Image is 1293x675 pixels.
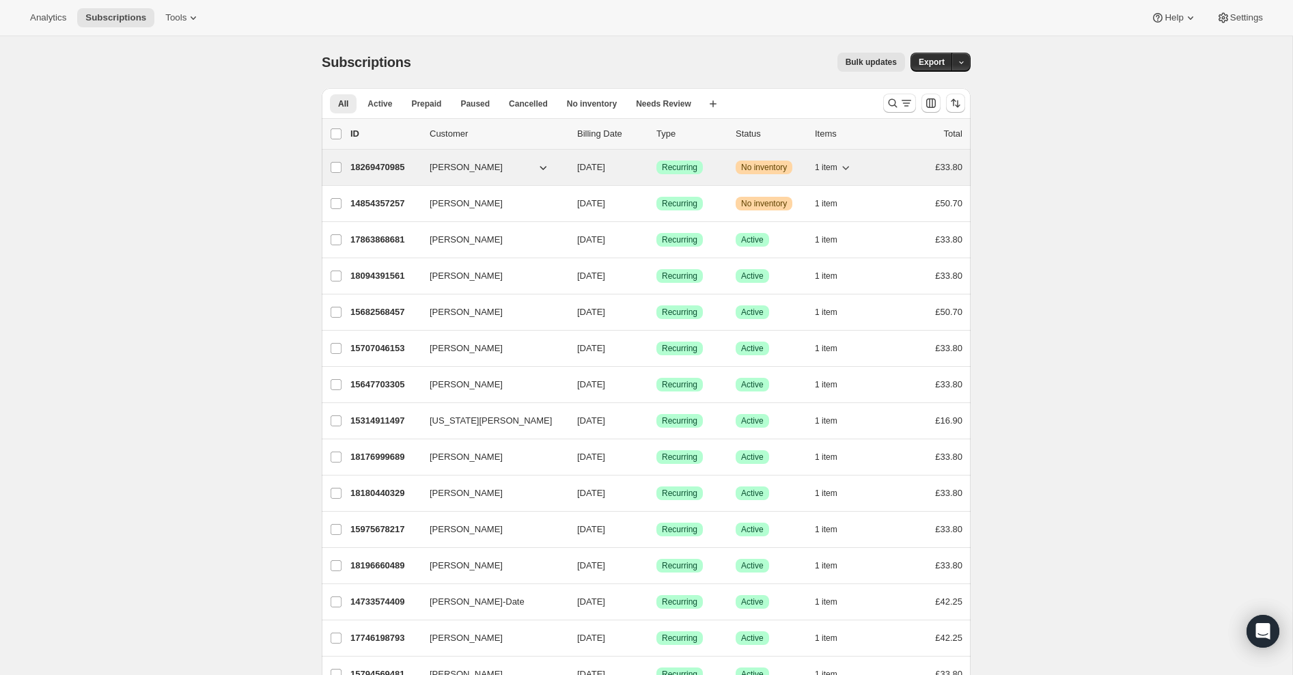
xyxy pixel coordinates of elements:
div: 18180440329[PERSON_NAME][DATE]SuccessRecurringSuccessActive1 item£33.80 [350,484,962,503]
span: [DATE] [577,596,605,607]
span: £33.80 [935,271,962,281]
span: £42.25 [935,633,962,643]
span: Cancelled [509,98,548,109]
span: 1 item [815,379,837,390]
button: [US_STATE][PERSON_NAME] [421,410,558,432]
span: [PERSON_NAME] [430,486,503,500]
div: 18094391561[PERSON_NAME][DATE]SuccessRecurringSuccessActive1 item£33.80 [350,266,962,286]
div: Type [656,127,725,141]
span: 1 item [815,633,837,644]
button: 1 item [815,556,852,575]
button: [PERSON_NAME] [421,446,558,468]
span: [PERSON_NAME] [430,450,503,464]
button: [PERSON_NAME] [421,374,558,396]
span: £33.80 [935,234,962,245]
span: Subscriptions [85,12,146,23]
span: [PERSON_NAME] [430,378,503,391]
span: Recurring [662,415,697,426]
span: 1 item [815,307,837,318]
span: £50.70 [935,307,962,317]
button: 1 item [815,411,852,430]
span: 1 item [815,198,837,209]
span: [PERSON_NAME] [430,559,503,573]
span: Active [741,633,764,644]
p: 18196660489 [350,559,419,573]
span: [PERSON_NAME] [430,342,503,355]
p: 15682568457 [350,305,419,319]
button: Settings [1208,8,1271,27]
div: 15707046153[PERSON_NAME][DATE]SuccessRecurringSuccessActive1 item£33.80 [350,339,962,358]
span: [US_STATE][PERSON_NAME] [430,414,552,428]
span: 1 item [815,162,837,173]
span: [DATE] [577,162,605,172]
p: 17746198793 [350,631,419,645]
span: Recurring [662,162,697,173]
span: Recurring [662,343,697,354]
div: Open Intercom Messenger [1247,615,1279,648]
button: Tools [157,8,208,27]
button: Create new view [702,94,724,113]
button: 1 item [815,158,852,177]
span: Help [1165,12,1183,23]
span: 1 item [815,524,837,535]
span: £50.70 [935,198,962,208]
p: 18094391561 [350,269,419,283]
p: 15314911497 [350,414,419,428]
button: [PERSON_NAME]-Date [421,591,558,613]
span: [DATE] [577,560,605,570]
span: [DATE] [577,415,605,426]
button: 1 item [815,484,852,503]
p: 15647703305 [350,378,419,391]
span: Tools [165,12,186,23]
span: No inventory [741,162,787,173]
p: 15707046153 [350,342,419,355]
div: 15682568457[PERSON_NAME][DATE]SuccessRecurringSuccessActive1 item£50.70 [350,303,962,322]
span: Paused [460,98,490,109]
span: [PERSON_NAME] [430,233,503,247]
span: [PERSON_NAME]-Date [430,595,525,609]
button: 1 item [815,375,852,394]
button: [PERSON_NAME] [421,627,558,649]
button: [PERSON_NAME] [421,229,558,251]
span: £33.80 [935,162,962,172]
span: £33.80 [935,524,962,534]
button: 1 item [815,592,852,611]
span: Active [741,488,764,499]
p: 18180440329 [350,486,419,500]
button: Help [1143,8,1205,27]
span: Recurring [662,198,697,209]
button: Analytics [22,8,74,27]
button: 1 item [815,303,852,322]
div: 18176999689[PERSON_NAME][DATE]SuccessRecurringSuccessActive1 item£33.80 [350,447,962,467]
span: Recurring [662,488,697,499]
button: Customize table column order and visibility [921,94,941,113]
button: Bulk updates [837,53,905,72]
span: Active [741,271,764,281]
span: £16.90 [935,415,962,426]
p: Customer [430,127,566,141]
span: [PERSON_NAME] [430,197,503,210]
span: Recurring [662,560,697,571]
span: Recurring [662,524,697,535]
span: Active [741,452,764,463]
button: [PERSON_NAME] [421,193,558,215]
span: [PERSON_NAME] [430,161,503,174]
span: Settings [1230,12,1263,23]
span: All [338,98,348,109]
span: Recurring [662,271,697,281]
span: Active [741,307,764,318]
button: Subscriptions [77,8,154,27]
button: 1 item [815,629,852,648]
button: Search and filter results [883,94,916,113]
button: [PERSON_NAME] [421,156,558,178]
button: Sort the results [946,94,965,113]
div: 15975678217[PERSON_NAME][DATE]SuccessRecurringSuccessActive1 item£33.80 [350,520,962,539]
span: Analytics [30,12,66,23]
div: 17746198793[PERSON_NAME][DATE]SuccessRecurringSuccessActive1 item£42.25 [350,629,962,648]
span: 1 item [815,343,837,354]
button: [PERSON_NAME] [421,519,558,540]
span: 1 item [815,271,837,281]
p: Status [736,127,804,141]
span: £33.80 [935,560,962,570]
span: 1 item [815,452,837,463]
